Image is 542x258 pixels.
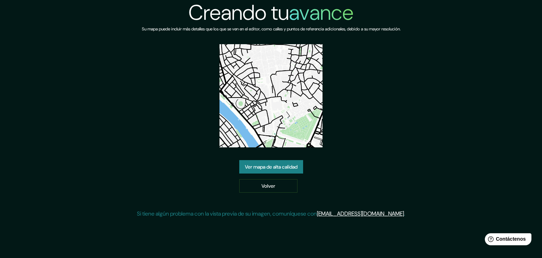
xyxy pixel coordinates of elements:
a: Ver mapa de alta calidad [239,160,303,174]
a: [EMAIL_ADDRESS][DOMAIN_NAME] [317,210,404,217]
font: . [404,210,405,217]
font: Si tiene algún problema con la vista previa de su imagen, comuníquese con [137,210,317,217]
font: Volver [261,183,275,189]
iframe: Lanzador de widgets de ayuda [479,230,534,250]
font: Su mapa puede incluir más detalles que los que se ven en el editor, como calles y puntos de refer... [142,26,401,32]
font: Ver mapa de alta calidad [245,164,297,170]
a: Volver [239,179,297,193]
img: vista previa del mapa creado [219,44,323,147]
